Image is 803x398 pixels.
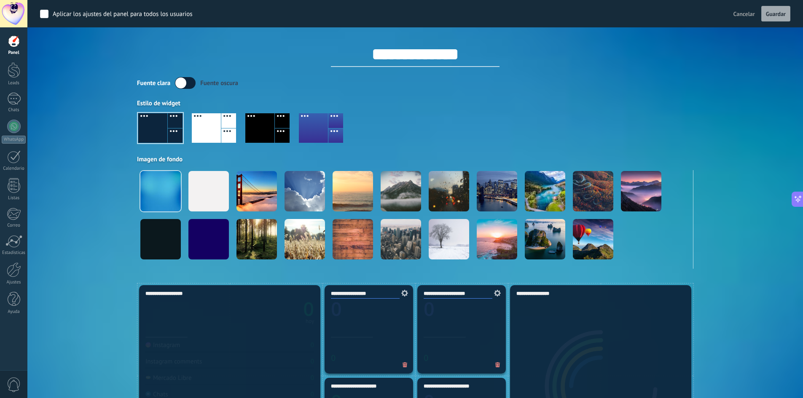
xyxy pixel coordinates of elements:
[2,166,26,171] div: Calendario
[137,99,693,107] div: Estilo de widget
[2,250,26,256] div: Estadísticas
[137,79,170,87] div: Fuente clara
[2,80,26,86] div: Leads
[730,8,758,20] button: Cancelar
[2,195,26,201] div: Listas
[2,223,26,228] div: Correo
[2,50,26,56] div: Panel
[53,10,193,19] div: Aplicar los ajustes del panel para todos los usuarios
[2,280,26,285] div: Ajustes
[2,309,26,315] div: Ayuda
[137,155,693,163] div: Imagen de fondo
[200,79,238,87] div: Fuente oscura
[2,107,26,113] div: Chats
[733,10,755,18] span: Cancelar
[2,136,26,144] div: WhatsApp
[766,11,786,17] span: Guardar
[761,6,790,22] button: Guardar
